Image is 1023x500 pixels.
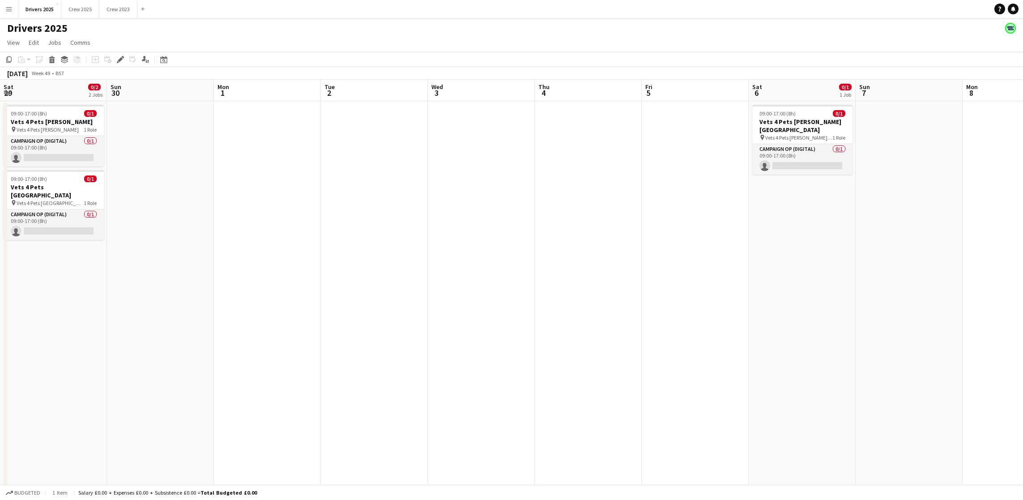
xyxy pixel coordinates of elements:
span: View [7,38,20,47]
span: Vets 4 Pets [PERSON_NAME][GEOGRAPHIC_DATA] [765,134,832,141]
span: 3 [430,88,443,98]
span: 09:00-17:00 (8h) [11,110,47,117]
span: 0/2 [88,84,101,90]
a: Edit [25,37,43,48]
span: 6 [751,88,762,98]
span: Wed [431,83,443,91]
span: Vets 4 Pets [GEOGRAPHIC_DATA] [17,200,84,206]
span: 0/1 [84,175,97,182]
app-card-role: Campaign Op (Digital)0/109:00-17:00 (8h) [752,144,852,175]
span: Sat [752,83,762,91]
span: Mon [966,83,978,91]
span: Vets 4 Pets [PERSON_NAME] [17,126,79,133]
span: Tue [324,83,335,91]
span: Sun [111,83,121,91]
div: 2 Jobs [89,91,102,98]
app-job-card: 09:00-17:00 (8h)0/1Vets 4 Pets [PERSON_NAME][GEOGRAPHIC_DATA] Vets 4 Pets [PERSON_NAME][GEOGRAPHI... [752,105,852,175]
span: 1 Role [84,126,97,133]
h1: Drivers 2025 [7,21,68,35]
button: Crew 2025 [61,0,99,18]
div: Salary £0.00 + Expenses £0.00 + Subsistence £0.00 = [78,489,257,496]
app-job-card: 09:00-17:00 (8h)0/1Vets 4 Pets [PERSON_NAME] Vets 4 Pets [PERSON_NAME]1 RoleCampaign Op (Digital)... [4,105,104,167]
span: Jobs [48,38,61,47]
span: 7 [858,88,870,98]
span: 09:00-17:00 (8h) [759,110,796,117]
app-card-role: Campaign Op (Digital)0/109:00-17:00 (8h) [4,136,104,167]
span: 1 [216,88,229,98]
span: Week 49 [30,70,52,77]
span: Budgeted [14,490,40,496]
span: Fri [645,83,652,91]
span: 0/1 [833,110,845,117]
div: 1 Job [840,91,851,98]
span: 0/1 [84,110,97,117]
span: Sun [859,83,870,91]
button: Budgeted [4,488,42,498]
span: 1 Role [84,200,97,206]
span: 5 [644,88,652,98]
span: Thu [538,83,550,91]
span: 4 [537,88,550,98]
span: Mon [217,83,229,91]
span: Total Budgeted £0.00 [200,489,257,496]
span: Edit [29,38,39,47]
app-user-avatar: Claire Stewart [1005,23,1016,34]
span: 8 [965,88,978,98]
a: Comms [67,37,94,48]
span: 29 [2,88,13,98]
app-job-card: 09:00-17:00 (8h)0/1Vets 4 Pets [GEOGRAPHIC_DATA] Vets 4 Pets [GEOGRAPHIC_DATA]1 RoleCampaign Op (... [4,170,104,240]
span: 09:00-17:00 (8h) [11,175,47,182]
span: 2 [323,88,335,98]
div: BST [55,70,64,77]
span: 1 Role [832,134,845,141]
button: Drivers 2025 [18,0,61,18]
span: 0/1 [839,84,852,90]
span: Sat [4,83,13,91]
a: Jobs [44,37,65,48]
span: 30 [109,88,121,98]
span: Comms [70,38,90,47]
span: 1 item [49,489,71,496]
h3: Vets 4 Pets [PERSON_NAME] [4,118,104,126]
app-card-role: Campaign Op (Digital)0/109:00-17:00 (8h) [4,209,104,240]
h3: Vets 4 Pets [PERSON_NAME][GEOGRAPHIC_DATA] [752,118,852,134]
div: [DATE] [7,69,28,78]
a: View [4,37,23,48]
h3: Vets 4 Pets [GEOGRAPHIC_DATA] [4,183,104,199]
button: Crew 2023 [99,0,137,18]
